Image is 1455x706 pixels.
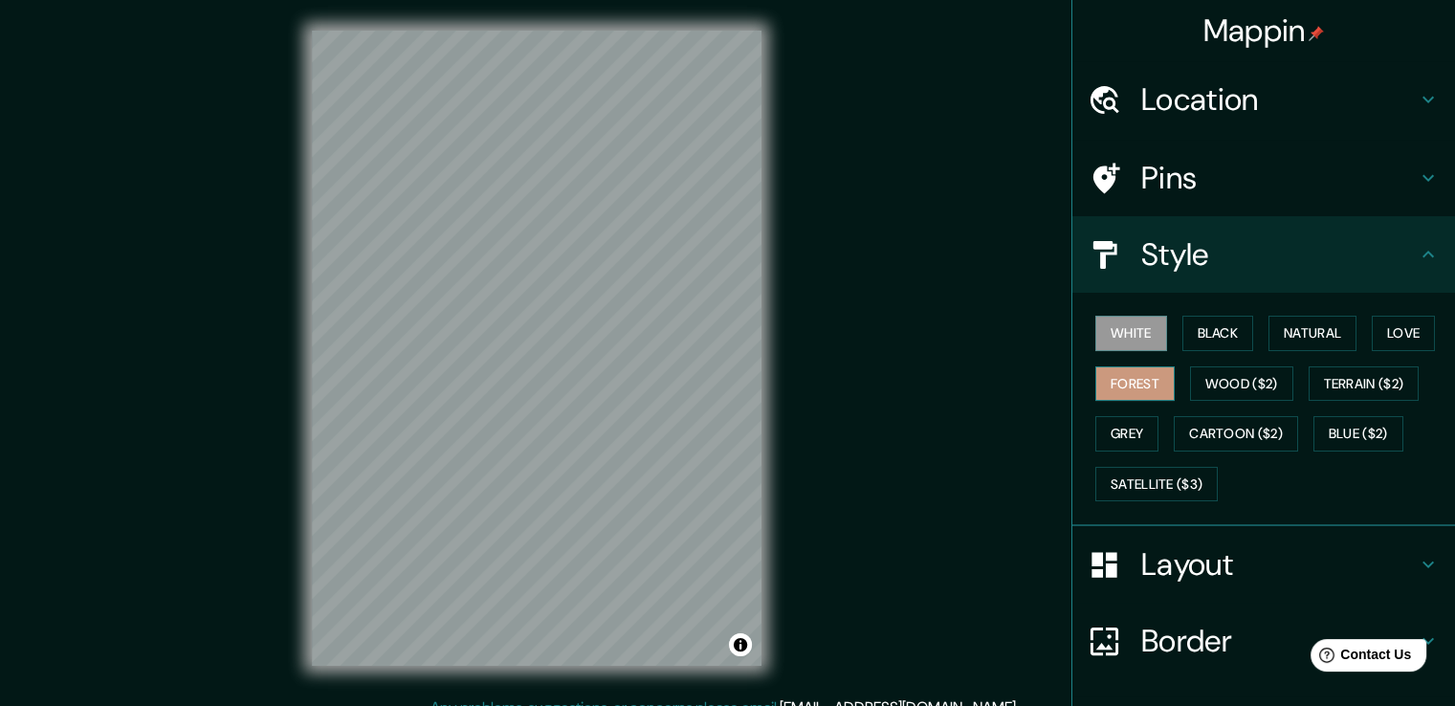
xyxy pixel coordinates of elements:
iframe: Help widget launcher [1285,631,1434,685]
div: Border [1072,603,1455,679]
h4: Location [1141,80,1417,119]
button: Blue ($2) [1313,416,1403,452]
div: Location [1072,61,1455,138]
button: Cartoon ($2) [1174,416,1298,452]
div: Pins [1072,140,1455,216]
h4: Mappin [1203,11,1325,50]
div: Style [1072,216,1455,293]
canvas: Map [312,31,761,666]
button: Black [1182,316,1254,351]
h4: Pins [1141,159,1417,197]
img: pin-icon.png [1309,26,1324,41]
button: Natural [1268,316,1356,351]
button: Toggle attribution [729,633,752,656]
button: White [1095,316,1167,351]
button: Terrain ($2) [1309,366,1420,402]
button: Forest [1095,366,1175,402]
button: Grey [1095,416,1158,452]
h4: Border [1141,622,1417,660]
div: Layout [1072,526,1455,603]
h4: Style [1141,235,1417,274]
button: Love [1372,316,1435,351]
button: Wood ($2) [1190,366,1293,402]
h4: Layout [1141,545,1417,584]
button: Satellite ($3) [1095,467,1218,502]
